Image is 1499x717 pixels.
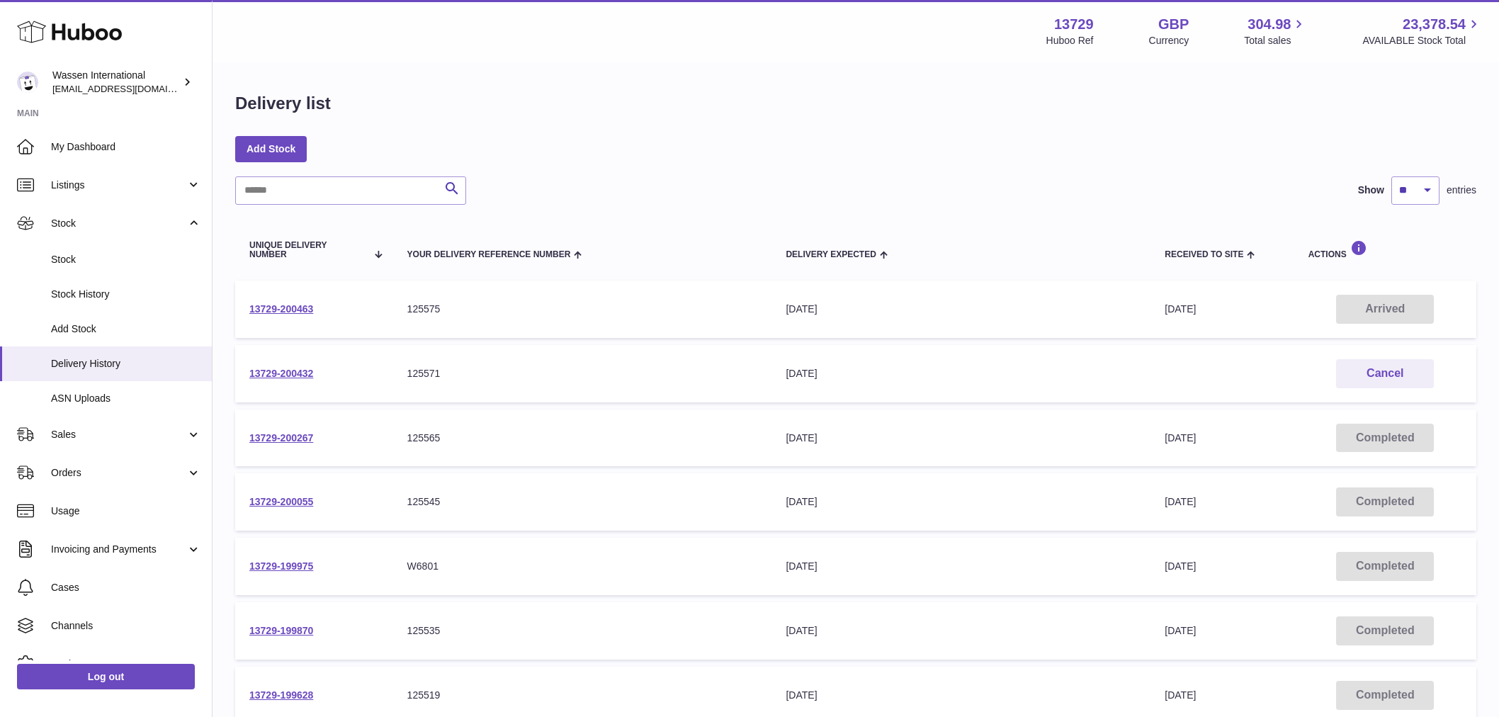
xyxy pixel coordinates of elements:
[1165,432,1196,444] span: [DATE]
[1165,250,1243,259] span: Received to Site
[1165,560,1196,572] span: [DATE]
[51,428,186,441] span: Sales
[1046,34,1094,47] div: Huboo Ref
[1165,625,1196,636] span: [DATE]
[1165,689,1196,701] span: [DATE]
[249,689,313,701] a: 13729-199628
[17,72,38,93] img: internalAdmin-13729@internal.huboo.com
[786,367,1136,380] div: [DATE]
[1248,15,1291,34] span: 304.98
[407,303,758,316] div: 125575
[407,560,758,573] div: W6801
[786,303,1136,316] div: [DATE]
[1362,15,1482,47] a: 23,378.54 AVAILABLE Stock Total
[249,560,313,572] a: 13729-199975
[17,664,195,689] a: Log out
[249,241,366,259] span: Unique Delivery Number
[52,83,208,94] span: [EMAIL_ADDRESS][DOMAIN_NAME]
[249,625,313,636] a: 13729-199870
[1362,34,1482,47] span: AVAILABLE Stock Total
[786,689,1136,702] div: [DATE]
[51,504,201,518] span: Usage
[786,624,1136,638] div: [DATE]
[1308,240,1462,259] div: Actions
[1165,303,1196,315] span: [DATE]
[235,92,331,115] h1: Delivery list
[52,69,180,96] div: Wassen International
[407,431,758,445] div: 125565
[407,495,758,509] div: 125545
[51,357,201,371] span: Delivery History
[786,431,1136,445] div: [DATE]
[1336,359,1434,388] button: Cancel
[51,253,201,266] span: Stock
[51,288,201,301] span: Stock History
[407,624,758,638] div: 125535
[249,496,313,507] a: 13729-200055
[1158,15,1189,34] strong: GBP
[51,322,201,336] span: Add Stock
[249,303,313,315] a: 13729-200463
[1244,34,1307,47] span: Total sales
[51,217,186,230] span: Stock
[51,466,186,480] span: Orders
[51,140,201,154] span: My Dashboard
[1149,34,1189,47] div: Currency
[235,136,307,162] a: Add Stock
[1054,15,1094,34] strong: 13729
[786,560,1136,573] div: [DATE]
[249,368,313,379] a: 13729-200432
[249,432,313,444] a: 13729-200267
[1447,184,1476,197] span: entries
[51,657,201,671] span: Settings
[51,392,201,405] span: ASN Uploads
[407,250,571,259] span: Your Delivery Reference Number
[786,250,876,259] span: Delivery Expected
[407,367,758,380] div: 125571
[1165,496,1196,507] span: [DATE]
[51,581,201,594] span: Cases
[51,619,201,633] span: Channels
[1358,184,1384,197] label: Show
[1244,15,1307,47] a: 304.98 Total sales
[1403,15,1466,34] span: 23,378.54
[51,179,186,192] span: Listings
[407,689,758,702] div: 125519
[51,543,186,556] span: Invoicing and Payments
[786,495,1136,509] div: [DATE]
